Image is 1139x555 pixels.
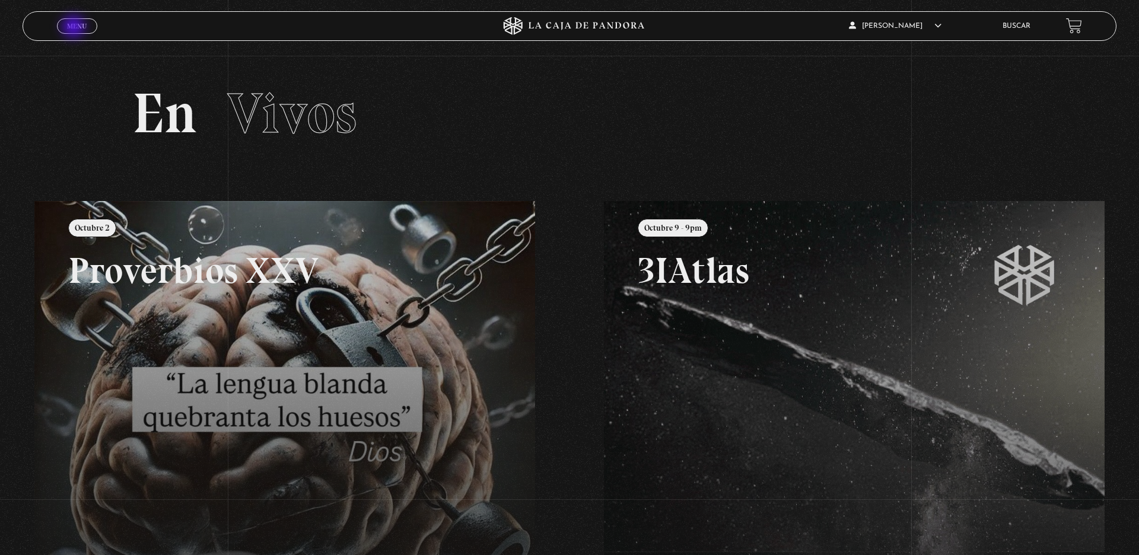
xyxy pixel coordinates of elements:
a: View your shopping cart [1066,18,1082,34]
h2: En [132,85,1007,142]
span: Menu [67,23,87,30]
span: Cerrar [63,33,91,41]
span: [PERSON_NAME] [849,23,941,30]
a: Buscar [1003,23,1030,30]
span: Vivos [227,79,357,147]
